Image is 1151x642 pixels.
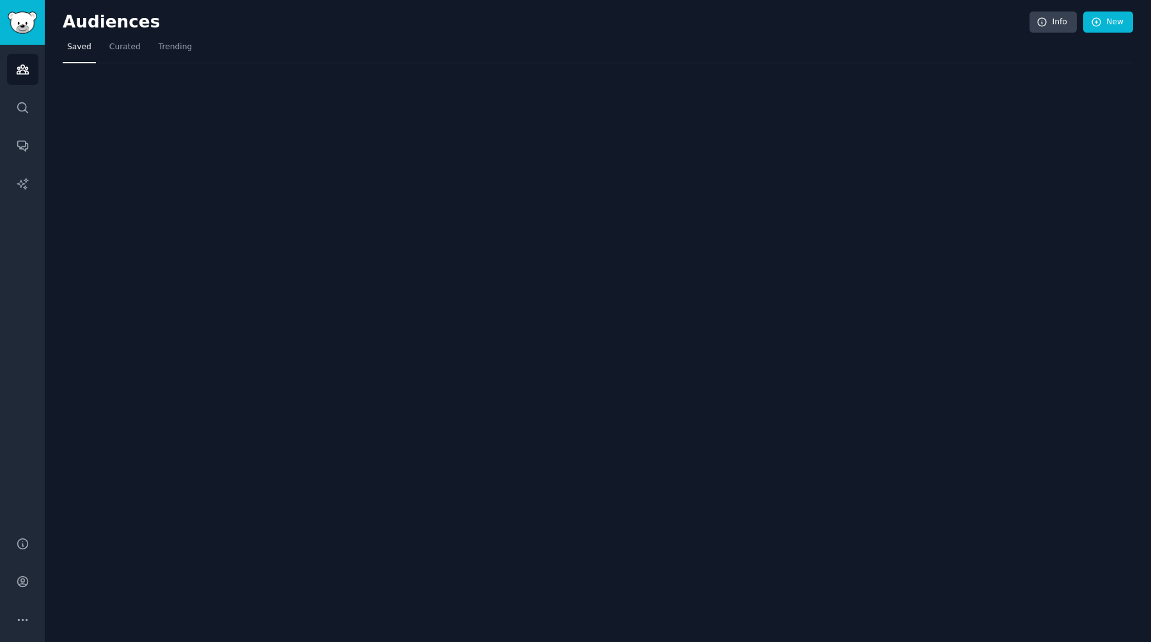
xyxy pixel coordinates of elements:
h2: Audiences [63,12,1030,33]
span: Trending [159,42,192,53]
span: Saved [67,42,91,53]
a: Trending [154,37,196,63]
a: Info [1030,12,1077,33]
a: Saved [63,37,96,63]
a: Curated [105,37,145,63]
span: Curated [109,42,141,53]
img: GummySearch logo [8,12,37,34]
a: New [1083,12,1133,33]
